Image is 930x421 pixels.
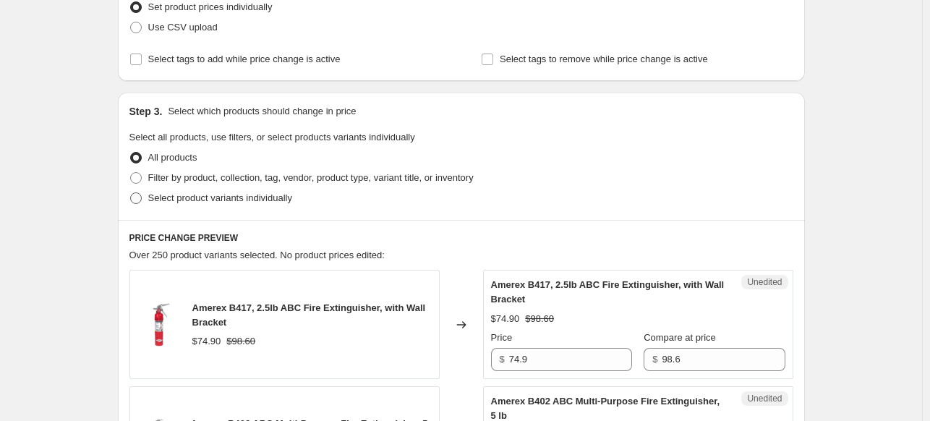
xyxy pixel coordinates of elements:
span: Amerex B402 ABC Multi-Purpose Fire Extinguisher, 5 lb [491,396,720,421]
h6: PRICE CHANGE PREVIEW [129,232,793,244]
span: Use CSV upload [148,22,218,33]
span: Filter by product, collection, tag, vendor, product type, variant title, or inventory [148,172,474,183]
div: $74.90 [491,312,520,326]
span: Select product variants individually [148,192,292,203]
span: Price [491,332,513,343]
span: Compare at price [644,332,716,343]
span: $ [652,354,657,365]
span: Select tags to add while price change is active [148,54,341,64]
span: Unedited [747,276,782,288]
span: Select tags to remove while price change is active [500,54,708,64]
span: Over 250 product variants selected. No product prices edited: [129,250,385,260]
strike: $98.60 [525,312,554,326]
span: Unedited [747,393,782,404]
p: Select which products should change in price [168,104,356,119]
span: All products [148,152,197,163]
span: $ [500,354,505,365]
span: Amerex B417, 2.5lb ABC Fire Extinguisher, with Wall Bracket [491,279,725,305]
strike: $98.60 [226,334,255,349]
span: Select all products, use filters, or select products variants individually [129,132,415,143]
span: Set product prices individually [148,1,273,12]
h2: Step 3. [129,104,163,119]
img: 30165_80x.jpg [137,303,181,346]
span: Amerex B417, 2.5lb ABC Fire Extinguisher, with Wall Bracket [192,302,426,328]
div: $74.90 [192,334,221,349]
